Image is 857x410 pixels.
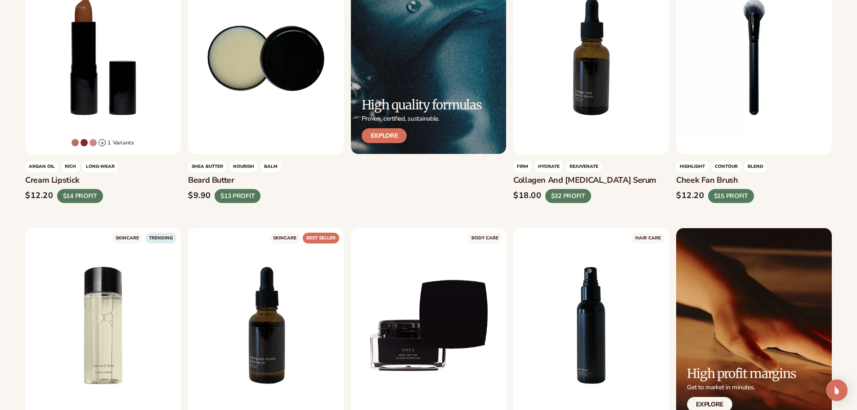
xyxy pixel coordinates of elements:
[708,189,754,203] div: $15 PROFIT
[25,161,58,172] span: Argan oil
[826,379,848,401] div: Open Intercom Messenger
[188,161,227,172] span: shea butter
[362,98,482,112] h2: High quality formulas
[82,161,118,172] span: LONG-WEAR
[687,367,796,381] h2: High profit margins
[188,191,211,201] div: $9.90
[513,176,669,185] h3: Collagen and [MEDICAL_DATA] serum
[687,383,796,392] p: Get to market in minutes.
[215,189,260,203] div: $13 PROFIT
[744,161,767,172] span: blend
[362,115,482,123] p: Proven, certified, sustainable.
[362,128,407,143] a: Explore
[676,191,704,201] div: $12.20
[545,189,591,203] div: $32 PROFIT
[188,176,344,185] h3: Beard butter
[513,161,532,172] span: firm
[513,191,542,201] div: $18.00
[676,176,832,185] h3: Cheek fan brush
[534,161,563,172] span: HYDRATE
[57,189,103,203] div: $14 PROFIT
[61,161,80,172] span: rich
[25,191,54,201] div: $12.20
[260,161,281,172] span: balm
[229,161,258,172] span: nourish
[711,161,741,172] span: contour
[676,161,709,172] span: highlight
[566,161,602,172] span: rejuvenate
[25,176,181,185] h3: Cream Lipstick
